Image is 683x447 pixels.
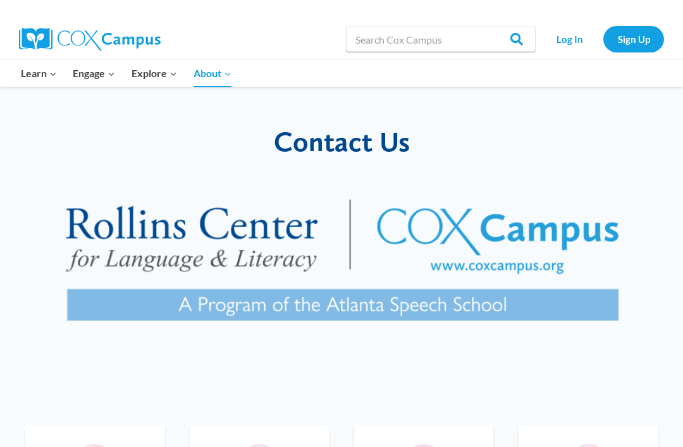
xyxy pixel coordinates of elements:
a: Log In [542,26,597,52]
span: About [194,65,231,82]
span: Learn [21,65,57,82]
input: Search Cox Campus [346,27,536,52]
nav: Secondary Navigation [542,26,664,52]
a: Sign Up [603,26,664,52]
nav: Primary Navigation [13,60,239,87]
span: Contact Us [274,125,410,158]
span: Engage [73,65,115,82]
img: RollinsCox combined logo [25,171,658,362]
img: Cox Campus [19,28,161,51]
span: Explore [132,65,177,82]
